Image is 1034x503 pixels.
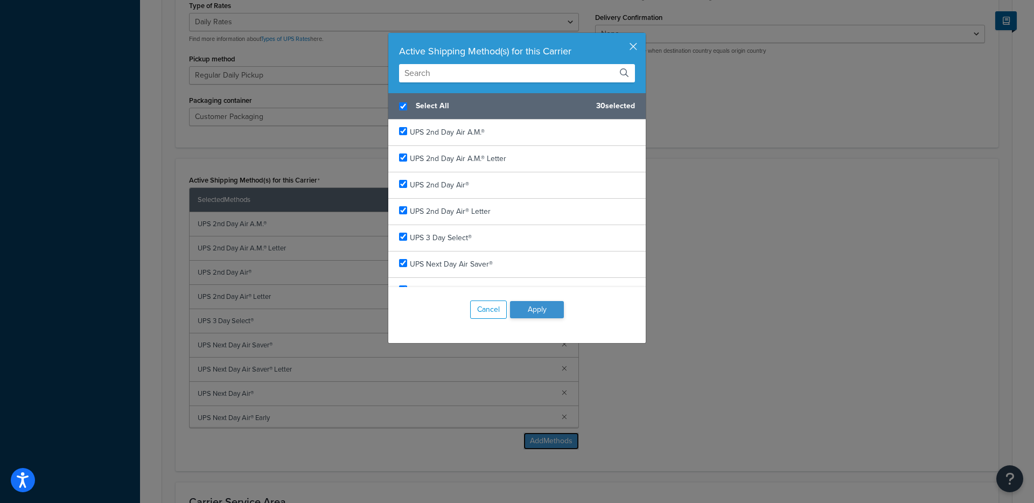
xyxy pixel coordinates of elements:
[470,301,507,319] button: Cancel
[510,301,564,318] button: Apply
[410,153,506,164] span: UPS 2nd Day Air A.M.® Letter
[416,99,588,114] span: Select All
[410,232,472,243] span: UPS 3 Day Select®
[388,93,646,120] div: 30 selected
[399,44,635,59] div: Active Shipping Method(s) for this Carrier
[399,64,635,82] input: Search
[410,285,514,296] span: UPS Next Day Air Saver® Letter
[410,259,493,270] span: UPS Next Day Air Saver®
[410,127,485,138] span: UPS 2nd Day Air A.M.®
[410,179,469,191] span: UPS 2nd Day Air®
[410,206,491,217] span: UPS 2nd Day Air® Letter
